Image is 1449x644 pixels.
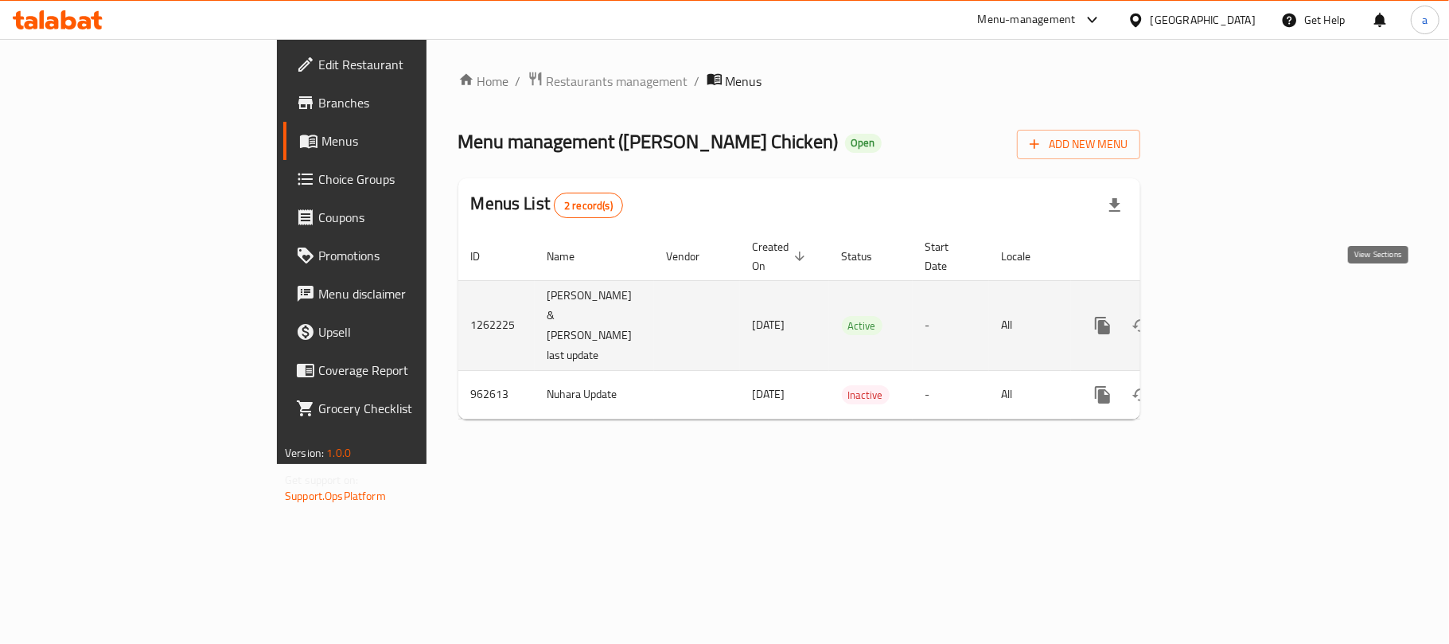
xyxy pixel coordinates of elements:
[842,385,890,404] div: Inactive
[458,123,839,159] span: Menu management ( [PERSON_NAME] Chicken )
[458,232,1249,420] table: enhanced table
[1084,376,1122,414] button: more
[555,198,622,213] span: 2 record(s)
[989,370,1071,419] td: All
[989,280,1071,370] td: All
[842,317,882,335] span: Active
[318,399,506,418] span: Grocery Checklist
[318,246,506,265] span: Promotions
[318,322,506,342] span: Upsell
[547,247,596,266] span: Name
[1122,376,1160,414] button: Change Status
[726,72,762,91] span: Menus
[753,314,785,335] span: [DATE]
[913,280,989,370] td: -
[458,71,1140,92] nav: breadcrumb
[283,389,519,427] a: Grocery Checklist
[925,237,970,275] span: Start Date
[471,247,501,266] span: ID
[318,208,506,227] span: Coupons
[1422,11,1428,29] span: a
[1151,11,1256,29] div: [GEOGRAPHIC_DATA]
[978,10,1076,29] div: Menu-management
[283,45,519,84] a: Edit Restaurant
[283,198,519,236] a: Coupons
[753,237,810,275] span: Created On
[1122,306,1160,345] button: Change Status
[471,192,623,218] h2: Menus List
[285,470,358,490] span: Get support on:
[285,486,386,506] a: Support.OpsPlatform
[1002,247,1052,266] span: Locale
[283,275,519,313] a: Menu disclaimer
[913,370,989,419] td: -
[318,55,506,74] span: Edit Restaurant
[753,384,785,404] span: [DATE]
[283,236,519,275] a: Promotions
[318,93,506,112] span: Branches
[535,370,654,419] td: Nuhara Update
[321,131,506,150] span: Menus
[283,351,519,389] a: Coverage Report
[283,84,519,122] a: Branches
[1017,130,1140,159] button: Add New Menu
[554,193,623,218] div: Total records count
[318,170,506,189] span: Choice Groups
[842,247,894,266] span: Status
[528,71,688,92] a: Restaurants management
[318,284,506,303] span: Menu disclaimer
[1071,232,1249,281] th: Actions
[845,136,882,150] span: Open
[535,280,654,370] td: [PERSON_NAME] & [PERSON_NAME] last update
[842,316,882,335] div: Active
[326,443,351,463] span: 1.0.0
[547,72,688,91] span: Restaurants management
[695,72,700,91] li: /
[283,160,519,198] a: Choice Groups
[667,247,721,266] span: Vendor
[1084,306,1122,345] button: more
[1096,186,1134,224] div: Export file
[842,386,890,404] span: Inactive
[283,122,519,160] a: Menus
[845,134,882,153] div: Open
[285,443,324,463] span: Version:
[1030,135,1128,154] span: Add New Menu
[318,361,506,380] span: Coverage Report
[283,313,519,351] a: Upsell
